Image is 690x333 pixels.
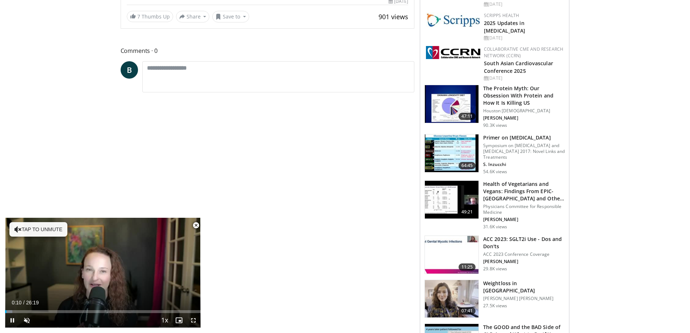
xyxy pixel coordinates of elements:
p: [PERSON_NAME] [483,259,565,265]
p: Houston [DEMOGRAPHIC_DATA] [483,108,565,114]
button: Close [189,218,203,233]
p: 27.5K views [483,303,507,309]
span: 49:21 [459,208,476,216]
p: [PERSON_NAME] [483,115,565,121]
p: [PERSON_NAME] [PERSON_NAME] [483,296,565,301]
a: 47:11 The Protein Myth: Our Obsession With Protein and How It Is Killing US Houston [DEMOGRAPHIC_... [425,85,565,128]
p: Symposium on [MEDICAL_DATA] and [MEDICAL_DATA] 2017: Novel Links and Treatments [483,143,565,160]
span: 07:41 [459,307,476,315]
p: Physicians Committee for Responsible Medicine [483,204,565,215]
div: [DATE] [484,75,563,82]
button: Save to [212,11,249,22]
h3: Health of Vegetarians and Vegans: Findings From EPIC-[GEOGRAPHIC_DATA] and Othe… [483,180,565,202]
p: [PERSON_NAME] [483,217,565,222]
img: b7b8b05e-5021-418b-a89a-60a270e7cf82.150x105_q85_crop-smart_upscale.jpg [425,85,478,123]
h3: ACC 2023: SGLT2i Use - Dos and Don'ts [483,236,565,250]
img: 606f2b51-b844-428b-aa21-8c0c72d5a896.150x105_q85_crop-smart_upscale.jpg [425,181,478,218]
a: 2025 Updates in [MEDICAL_DATA] [484,20,525,34]
img: 9983fed1-7565-45be-8934-aef1103ce6e2.150x105_q85_crop-smart_upscale.jpg [425,280,478,318]
button: Unmute [20,313,34,328]
img: 022d2313-3eaa-4549-99ac-ae6801cd1fdc.150x105_q85_crop-smart_upscale.jpg [425,134,478,172]
span: 47:11 [459,113,476,120]
span: 11:25 [459,263,476,271]
h3: Weightloss in [GEOGRAPHIC_DATA] [483,280,565,294]
p: 31.6K views [483,224,507,230]
h3: Primer on [MEDICAL_DATA] [483,134,565,141]
a: 49:21 Health of Vegetarians and Vegans: Findings From EPIC-[GEOGRAPHIC_DATA] and Othe… Physicians... [425,180,565,230]
button: Playback Rate [157,313,172,328]
span: 7 [137,13,140,20]
p: 29.8K views [483,266,507,272]
h3: The Protein Myth: Our Obsession With Protein and How It Is Killing US [483,85,565,107]
a: 07:41 Weightloss in [GEOGRAPHIC_DATA] [PERSON_NAME] [PERSON_NAME] 27.5K views [425,280,565,318]
button: Share [176,11,210,22]
img: a04ee3ba-8487-4636-b0fb-5e8d268f3737.png.150x105_q85_autocrop_double_scale_upscale_version-0.2.png [426,46,480,59]
a: South Asian Cardiovascular Conference 2025 [484,60,553,74]
div: Progress Bar [5,310,201,313]
span: Comments 0 [121,46,415,55]
p: ACC 2023 Conference Coverage [483,251,565,257]
span: 901 views [379,12,408,21]
span: 64:45 [459,162,476,169]
div: [DATE] [484,35,563,41]
p: S. Inzucchi [483,162,565,167]
span: / [23,300,25,305]
span: 26:19 [26,300,39,305]
a: 11:25 ACC 2023: SGLT2i Use - Dos and Don'ts ACC 2023 Conference Coverage [PERSON_NAME] 29.8K views [425,236,565,274]
p: 90.3K views [483,122,507,128]
a: Collaborative CME and Research Network (CCRN) [484,46,563,59]
button: Pause [5,313,20,328]
a: B [121,61,138,79]
p: 54.6K views [483,169,507,175]
button: Enable picture-in-picture mode [172,313,186,328]
button: Tap to unmute [9,222,67,237]
a: Scripps Health [484,12,519,18]
button: Fullscreen [186,313,201,328]
div: [DATE] [484,1,563,8]
img: c9f2b0b7-b02a-4276-a72a-b0cbb4230bc1.jpg.150x105_q85_autocrop_double_scale_upscale_version-0.2.jpg [426,12,480,27]
a: 7 Thumbs Up [127,11,173,22]
a: 64:45 Primer on [MEDICAL_DATA] Symposium on [MEDICAL_DATA] and [MEDICAL_DATA] 2017: Novel Links a... [425,134,565,175]
span: 0:10 [12,300,21,305]
video-js: Video Player [5,218,201,328]
img: 9258cdf1-0fbf-450b-845f-99397d12d24a.150x105_q85_crop-smart_upscale.jpg [425,236,478,274]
